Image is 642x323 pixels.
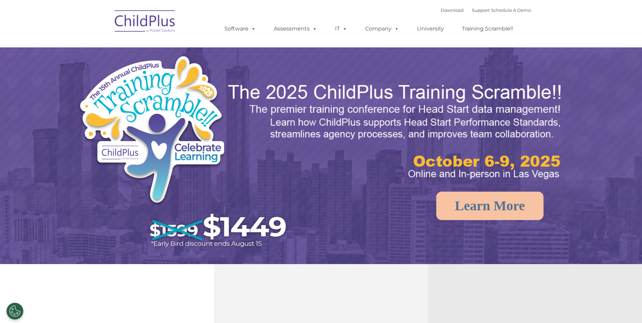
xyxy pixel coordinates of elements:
[441,7,531,13] font: |
[491,7,531,13] a: Schedule A Demo
[608,290,642,323] iframe: Chat Widget
[472,7,490,13] a: Support
[436,192,544,220] a: Learn More
[6,303,23,320] button: Cookies Settings
[455,22,520,36] a: Training Scramble!!
[441,7,464,13] a: Download
[358,22,406,36] a: Company
[328,22,354,36] a: IT
[111,5,179,39] img: ChildPlus by Procare Solutions
[218,22,263,36] a: Software
[410,22,451,36] a: University
[267,22,324,36] a: Assessments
